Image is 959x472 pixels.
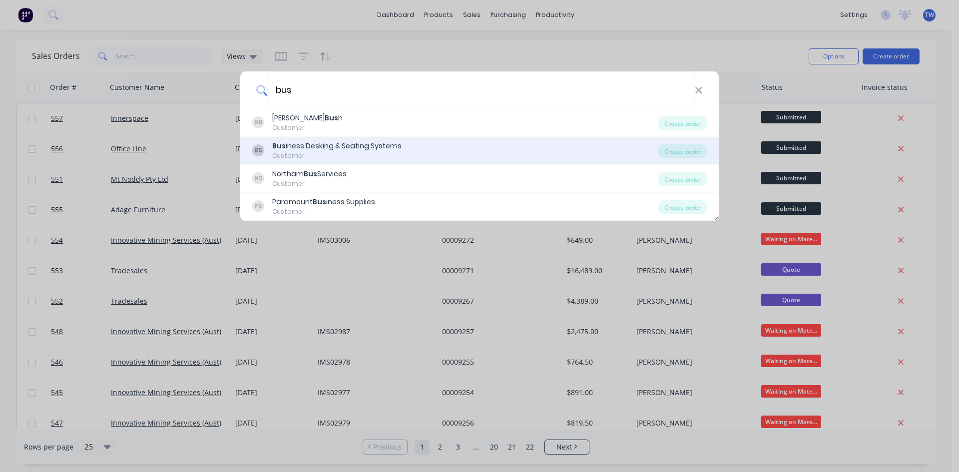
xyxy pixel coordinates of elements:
div: Create order [658,200,707,214]
div: Customer [272,207,375,216]
div: NS [252,172,264,184]
div: Customer [272,151,402,160]
b: Bus [304,169,317,179]
b: Bus [313,197,326,207]
div: Create order [658,116,707,130]
div: NB [252,116,264,128]
div: Customer [272,123,343,132]
input: Enter a customer name to create a new order... [267,71,695,109]
b: Bus [325,113,338,123]
div: iness Desking & Seating Systems [272,141,402,151]
div: Create order [658,144,707,158]
div: PS [252,200,264,212]
div: Paramount iness Supplies [272,197,375,207]
div: Create order [658,172,707,186]
div: BS [252,144,264,156]
div: Northam Services [272,169,347,179]
div: Customer [272,179,347,188]
b: Bus [272,141,286,151]
div: [PERSON_NAME] h [272,113,343,123]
